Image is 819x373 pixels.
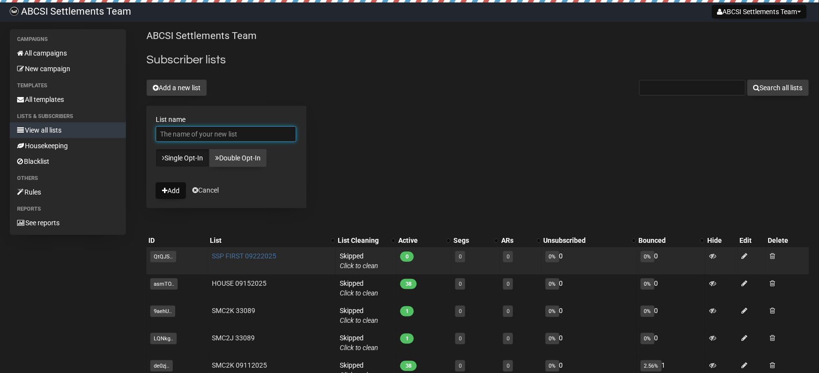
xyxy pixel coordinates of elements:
span: 0% [641,251,655,262]
a: 0 [459,335,462,342]
span: 0% [641,333,655,344]
td: 0 [542,247,637,275]
button: ABCSI Settlements Team [712,5,807,19]
a: 0 [507,254,510,260]
span: 9aehU.. [150,306,175,317]
a: Single Opt-In [156,149,209,167]
td: 0 [637,247,706,275]
span: Skipped [340,279,378,297]
th: Hide: No sort applied, sorting is disabled [705,234,738,247]
a: 0 [459,308,462,314]
a: HOUSE 09152025 [212,279,267,287]
a: 0 [507,281,510,287]
a: SMC2K 09112025 [212,361,267,369]
span: de0zj.. [150,360,173,372]
span: Skipped [340,334,378,352]
li: Lists & subscribers [10,111,126,122]
a: 0 [507,308,510,314]
span: 38 [400,361,417,371]
a: 0 [507,335,510,342]
div: Delete [768,236,807,245]
button: Add a new list [146,79,207,96]
th: List Cleaning: No sort applied, activate to apply an ascending sort [336,234,396,247]
div: Hide [707,236,736,245]
td: 0 [637,302,706,329]
span: Skipped [340,252,378,270]
a: Click to clean [340,316,378,324]
div: Bounced [639,236,696,245]
span: 1 [400,334,414,344]
a: Click to clean [340,289,378,297]
span: 0% [641,306,655,317]
td: 0 [637,329,706,356]
span: 38 [400,279,417,289]
a: SMC2J 33089 [212,334,255,342]
th: Bounced: No sort applied, activate to apply an ascending sort [637,234,706,247]
a: SSP FIRST 09222025 [212,252,277,260]
button: Add [156,182,186,199]
span: 2.56% [641,360,662,372]
a: SMC2K 33089 [212,307,256,314]
div: Segs [453,236,490,245]
a: Cancel [192,186,219,194]
li: Templates [10,80,126,92]
a: Click to clean [340,344,378,352]
span: asmTO.. [150,278,178,290]
td: 0 [637,275,706,302]
span: 0% [546,278,559,290]
li: Others [10,173,126,184]
div: List Cleaning [338,236,387,245]
div: Edit [740,236,764,245]
img: 818717fe0d1a93967a8360cf1c6c54c8 [10,7,19,16]
a: Double Opt-In [209,149,267,167]
span: QtQJS.. [150,251,176,262]
a: 0 [507,363,510,369]
span: 0% [546,306,559,317]
div: Unsubscribed [544,236,627,245]
th: Edit: No sort applied, sorting is disabled [738,234,766,247]
th: List: No sort applied, activate to apply an ascending sort [208,234,336,247]
a: 0 [459,363,462,369]
a: 0 [459,281,462,287]
a: View all lists [10,122,126,138]
h2: Subscriber lists [146,51,809,69]
a: Rules [10,184,126,200]
th: Unsubscribed: No sort applied, activate to apply an ascending sort [542,234,637,247]
li: Reports [10,203,126,215]
div: ID [148,236,206,245]
a: Click to clean [340,262,378,270]
span: 0 [400,252,414,262]
th: Active: No sort applied, activate to apply an ascending sort [396,234,451,247]
th: ID: No sort applied, sorting is disabled [146,234,208,247]
li: Campaigns [10,34,126,45]
a: 0 [459,254,462,260]
div: ARs [501,236,532,245]
div: List [210,236,327,245]
a: See reports [10,215,126,231]
span: 1 [400,306,414,316]
input: The name of your new list [156,126,296,142]
a: Blacklist [10,154,126,169]
th: ARs: No sort applied, activate to apply an ascending sort [499,234,541,247]
span: 0% [546,360,559,372]
a: New campaign [10,61,126,77]
a: Housekeeping [10,138,126,154]
span: 0% [546,251,559,262]
span: Skipped [340,307,378,324]
a: All campaigns [10,45,126,61]
span: LQNkg.. [150,333,177,344]
label: List name [156,115,297,124]
span: 0% [546,333,559,344]
p: ABCSI Settlements Team [146,29,809,42]
span: 0% [641,278,655,290]
td: 0 [542,329,637,356]
td: 0 [542,275,637,302]
th: Delete: No sort applied, sorting is disabled [766,234,809,247]
div: Active [398,236,442,245]
th: Segs: No sort applied, activate to apply an ascending sort [451,234,499,247]
button: Search all lists [747,79,809,96]
a: All templates [10,92,126,107]
td: 0 [542,302,637,329]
